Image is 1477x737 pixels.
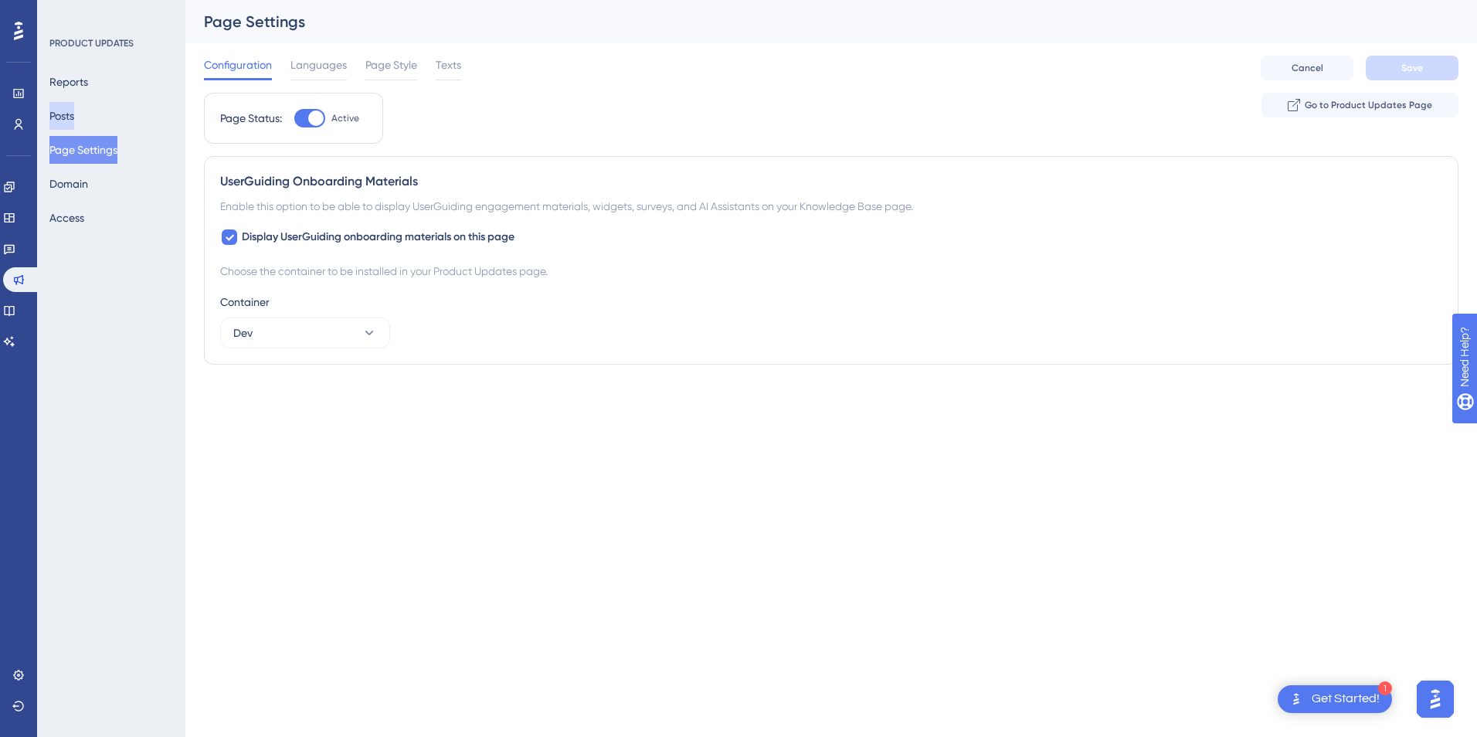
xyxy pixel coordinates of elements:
[49,102,74,130] button: Posts
[220,293,1442,311] div: Container
[49,37,134,49] div: PRODUCT UPDATES
[1287,690,1306,708] img: launcher-image-alternative-text
[204,56,272,74] span: Configuration
[220,262,1442,280] div: Choose the container to be installed in your Product Updates page.
[204,11,1420,32] div: Page Settings
[242,228,514,246] span: Display UserGuiding onboarding materials on this page
[220,172,1442,191] div: UserGuiding Onboarding Materials
[1378,681,1392,695] div: 1
[49,204,84,232] button: Access
[436,56,461,74] span: Texts
[1366,56,1458,80] button: Save
[1261,93,1458,117] button: Go to Product Updates Page
[36,4,97,22] span: Need Help?
[1412,676,1458,722] iframe: UserGuiding AI Assistant Launcher
[220,109,282,127] div: Page Status:
[1401,62,1423,74] span: Save
[49,68,88,96] button: Reports
[365,56,417,74] span: Page Style
[1278,685,1392,713] div: Open Get Started! checklist, remaining modules: 1
[220,197,1442,216] div: Enable this option to be able to display UserGuiding engagement materials, widgets, surveys, and ...
[290,56,347,74] span: Languages
[1312,691,1380,708] div: Get Started!
[331,112,359,124] span: Active
[233,324,253,342] span: Dev
[1305,99,1432,111] span: Go to Product Updates Page
[1292,62,1323,74] span: Cancel
[220,318,390,348] button: Dev
[49,136,117,164] button: Page Settings
[1261,56,1353,80] button: Cancel
[49,170,88,198] button: Domain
